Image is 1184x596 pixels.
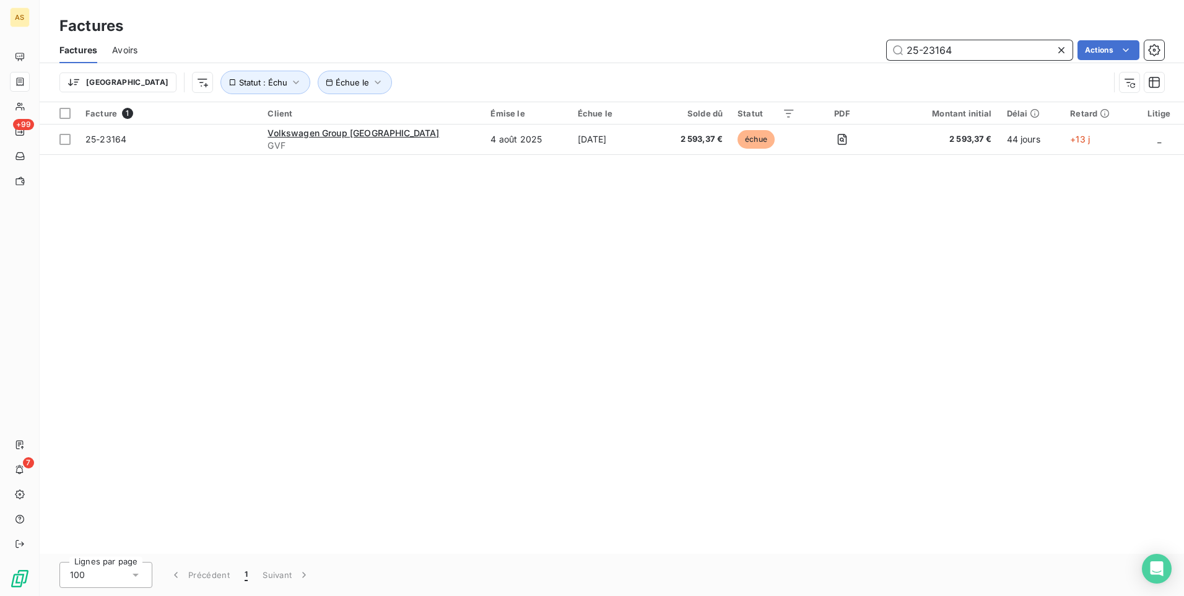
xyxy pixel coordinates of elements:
[1070,134,1090,144] span: +13 j
[663,133,723,146] span: 2 593,37 €
[59,72,176,92] button: [GEOGRAPHIC_DATA]
[112,44,137,56] span: Avoirs
[13,119,34,130] span: +99
[336,77,369,87] span: Échue le
[122,108,133,119] span: 1
[999,125,1063,154] td: 44 jours
[23,457,34,468] span: 7
[245,569,248,581] span: 1
[889,133,992,146] span: 2 593,37 €
[810,108,874,118] div: PDF
[490,108,562,118] div: Émise le
[85,134,126,144] span: 25-23164
[1007,108,1056,118] div: Délai
[10,7,30,27] div: AS
[663,108,723,118] div: Solde dû
[1157,134,1161,144] span: _
[237,562,255,588] button: 1
[1077,40,1139,60] button: Actions
[738,130,775,149] span: échue
[889,108,992,118] div: Montant initial
[268,139,476,152] span: GVF
[268,108,476,118] div: Client
[578,108,648,118] div: Échue le
[59,15,123,37] h3: Factures
[887,40,1073,60] input: Rechercher
[483,125,570,154] td: 4 août 2025
[255,562,318,588] button: Suivant
[268,128,439,138] span: Volkswagen Group [GEOGRAPHIC_DATA]
[1142,554,1172,584] div: Open Intercom Messenger
[70,569,85,581] span: 100
[1070,108,1127,118] div: Retard
[10,569,30,589] img: Logo LeanPay
[85,108,117,118] span: Facture
[220,71,310,94] button: Statut : Échu
[318,71,392,94] button: Échue le
[570,125,655,154] td: [DATE]
[59,44,97,56] span: Factures
[1142,108,1177,118] div: Litige
[239,77,287,87] span: Statut : Échu
[162,562,237,588] button: Précédent
[738,108,795,118] div: Statut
